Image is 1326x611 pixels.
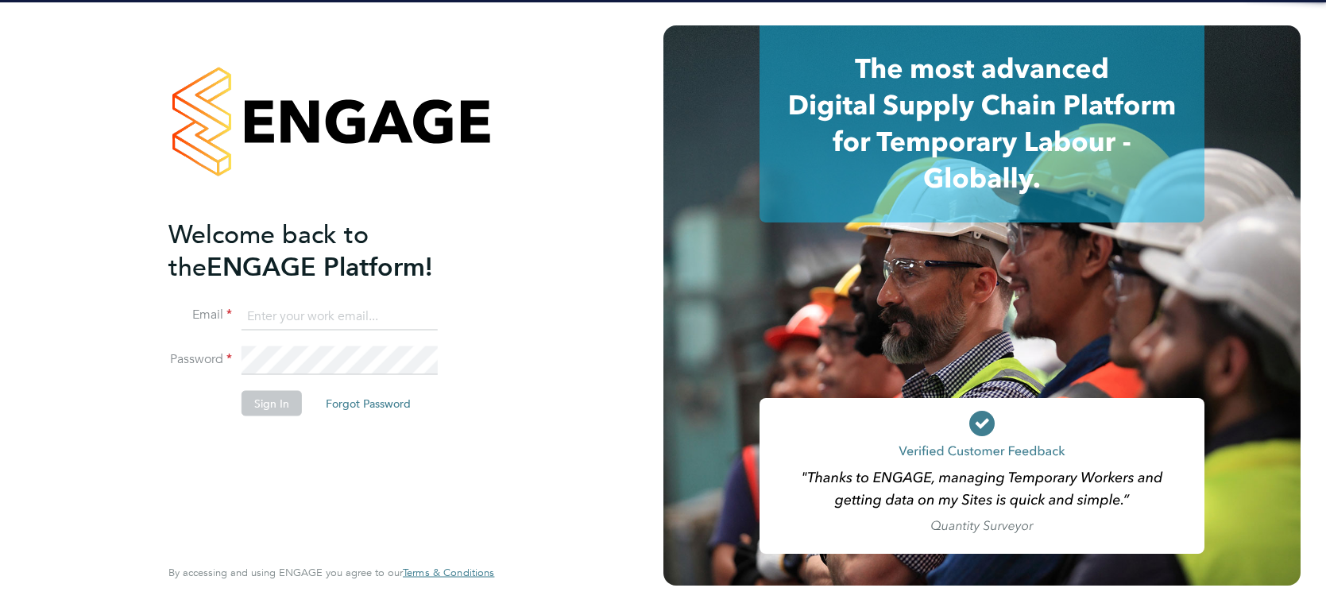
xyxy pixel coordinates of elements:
button: Sign In [242,391,302,416]
a: Terms & Conditions [403,567,494,579]
span: Terms & Conditions [403,566,494,579]
span: Welcome back to the [168,218,369,282]
label: Password [168,351,232,368]
input: Enter your work email... [242,302,438,331]
button: Forgot Password [313,391,423,416]
span: By accessing and using ENGAGE you agree to our [168,566,494,579]
label: Email [168,307,232,323]
h2: ENGAGE Platform! [168,218,478,283]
